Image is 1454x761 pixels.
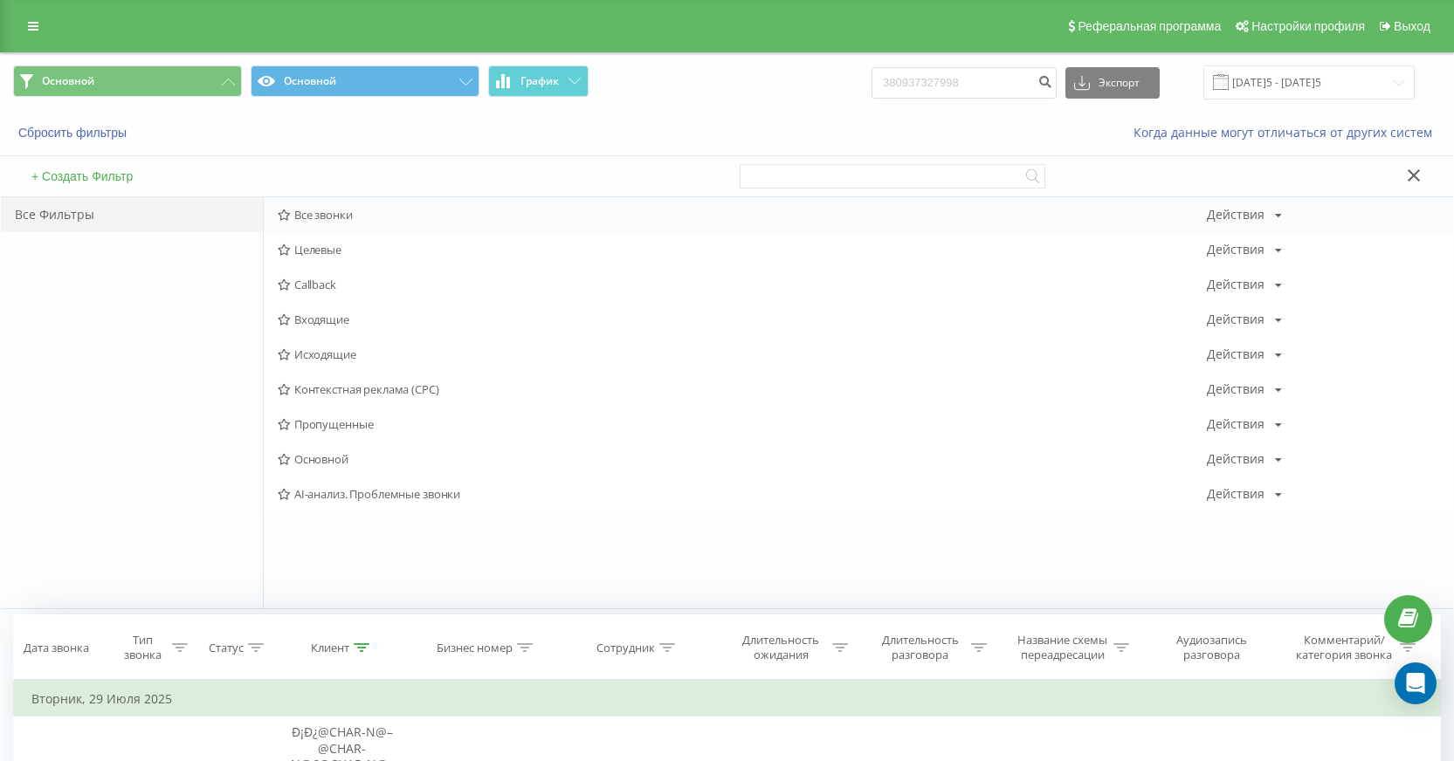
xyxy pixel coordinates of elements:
[1207,488,1264,500] div: Действия
[1207,348,1264,360] div: Действия
[278,418,1207,430] span: Пропущенные
[1293,633,1395,662] div: Комментарий/категория звонка
[311,641,349,655] div: Клиент
[1134,124,1441,141] a: Когда данные могут отличаться от других систем
[278,209,1207,221] span: Все звонки
[872,67,1057,99] input: Поиск по номеру
[520,75,559,87] span: График
[1251,19,1365,33] span: Настройки профиля
[1207,278,1264,291] div: Действия
[278,488,1207,500] span: AI-анализ. Проблемные звонки
[278,348,1207,360] span: Исходящие
[1155,633,1269,662] div: Аудиозапись разговора
[118,633,167,662] div: Тип звонка
[13,65,242,97] button: Основной
[1395,662,1437,704] div: Open Intercom Messenger
[1207,243,1264,256] div: Действия
[1065,67,1160,99] button: Экспорт
[1207,453,1264,465] div: Действия
[278,383,1207,395] span: Контекстная реклама (CPC)
[1,197,263,232] div: Все Фильтры
[734,633,828,662] div: Длительность ожидания
[873,633,967,662] div: Длительность разговора
[1207,418,1264,430] div: Действия
[1207,383,1264,395] div: Действия
[42,74,94,88] span: Основной
[1016,633,1109,662] div: Название схемы переадресации
[26,168,138,184] button: + Создать Фильтр
[209,641,244,655] div: Статус
[1402,168,1427,186] button: Закрыть
[278,278,1207,291] span: Callback
[278,313,1207,326] span: Входящие
[596,641,655,655] div: Сотрудник
[1207,313,1264,326] div: Действия
[24,641,89,655] div: Дата звонка
[251,65,479,97] button: Основной
[488,65,589,97] button: График
[14,682,1441,716] td: Вторник, 29 Июля 2025
[278,453,1207,465] span: Основной
[13,125,135,141] button: Сбросить фильтры
[1394,19,1430,33] span: Выход
[437,641,513,655] div: Бизнес номер
[278,243,1207,256] span: Целевые
[1078,19,1221,33] span: Реферальная программа
[1207,209,1264,221] div: Действия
